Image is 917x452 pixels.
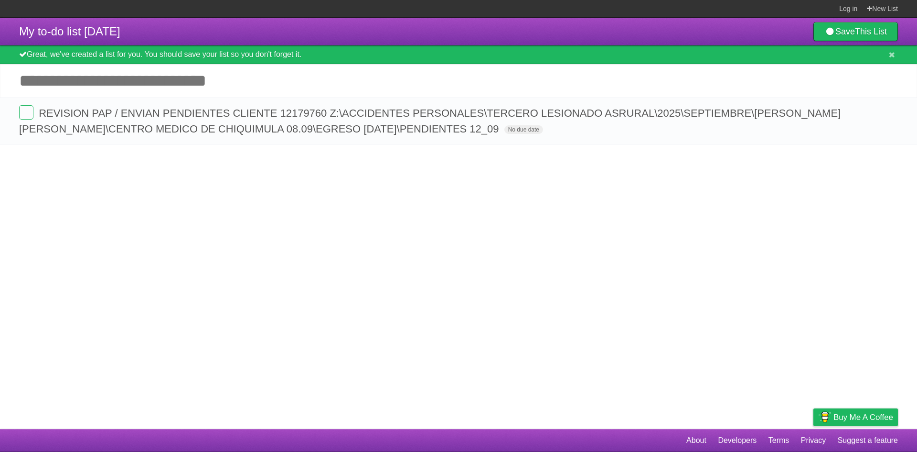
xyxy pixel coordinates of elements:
span: No due date [504,125,543,134]
span: My to-do list [DATE] [19,25,120,38]
a: Developers [718,431,757,450]
a: SaveThis List [813,22,898,41]
b: This List [855,27,887,36]
a: Buy me a coffee [813,408,898,426]
a: Terms [768,431,789,450]
span: Buy me a coffee [833,409,893,426]
a: About [686,431,706,450]
a: Privacy [801,431,826,450]
label: Done [19,105,33,120]
a: Suggest a feature [838,431,898,450]
span: REVISION PAP / ENVIAN PENDIENTES CLIENTE 12179760 Z:\ACCIDENTES PERSONALES\TERCERO LESIONADO ASRU... [19,107,841,135]
img: Buy me a coffee [818,409,831,425]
